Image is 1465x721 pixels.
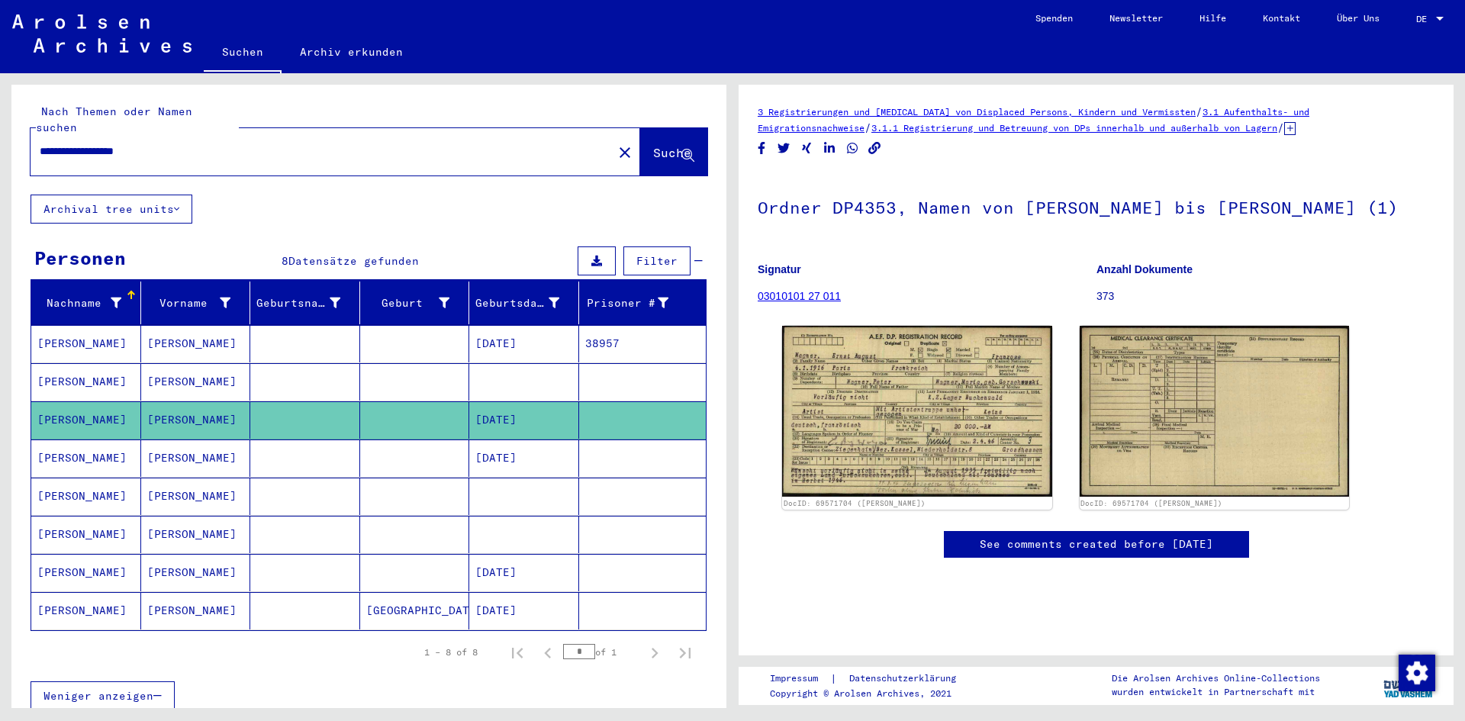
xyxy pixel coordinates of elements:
[469,401,579,439] mat-cell: [DATE]
[1080,326,1350,497] img: 002.jpg
[31,592,141,629] mat-cell: [PERSON_NAME]
[141,592,251,629] mat-cell: [PERSON_NAME]
[623,246,691,275] button: Filter
[31,516,141,553] mat-cell: [PERSON_NAME]
[770,687,974,700] p: Copyright © Arolsen Archives, 2021
[12,14,192,53] img: Arolsen_neg.svg
[653,145,691,160] span: Suche
[141,478,251,515] mat-cell: [PERSON_NAME]
[424,645,478,659] div: 1 – 8 of 8
[31,439,141,477] mat-cell: [PERSON_NAME]
[256,291,359,315] div: Geburtsname
[141,325,251,362] mat-cell: [PERSON_NAME]
[31,195,192,224] button: Archival tree units
[1112,685,1320,699] p: wurden entwickelt in Partnerschaft mit
[1112,671,1320,685] p: Die Arolsen Archives Online-Collections
[469,554,579,591] mat-cell: [DATE]
[770,671,974,687] div: |
[1196,105,1203,118] span: /
[782,326,1052,497] img: 001.jpg
[1096,263,1193,275] b: Anzahl Dokumente
[31,363,141,401] mat-cell: [PERSON_NAME]
[366,291,469,315] div: Geburt‏
[1096,288,1434,304] p: 373
[43,689,153,703] span: Weniger anzeigen
[282,254,288,268] span: 8
[579,282,707,324] mat-header-cell: Prisoner #
[31,681,175,710] button: Weniger anzeigen
[141,516,251,553] mat-cell: [PERSON_NAME]
[36,105,192,134] mat-label: Nach Themen oder Namen suchen
[980,536,1213,552] a: See comments created before [DATE]
[865,121,871,134] span: /
[799,139,815,158] button: Share on Xing
[758,172,1434,240] h1: Ordner DP4353, Namen von [PERSON_NAME] bis [PERSON_NAME] (1)
[141,401,251,439] mat-cell: [PERSON_NAME]
[31,478,141,515] mat-cell: [PERSON_NAME]
[754,139,770,158] button: Share on Facebook
[1398,654,1434,690] div: Zustimmung ändern
[758,263,801,275] b: Signatur
[758,290,841,302] a: 03010101 27 011
[147,291,250,315] div: Vorname
[31,401,141,439] mat-cell: [PERSON_NAME]
[37,295,121,311] div: Nachname
[784,499,926,507] a: DocID: 69571704 ([PERSON_NAME])
[776,139,792,158] button: Share on Twitter
[141,554,251,591] mat-cell: [PERSON_NAME]
[31,554,141,591] mat-cell: [PERSON_NAME]
[1080,499,1222,507] a: DocID: 69571704 ([PERSON_NAME])
[256,295,340,311] div: Geburtsname
[37,291,140,315] div: Nachname
[31,325,141,362] mat-cell: [PERSON_NAME]
[871,122,1277,134] a: 3.1.1 Registrierung und Betreuung von DPs innerhalb und außerhalb von Lagern
[141,363,251,401] mat-cell: [PERSON_NAME]
[837,671,974,687] a: Datenschutzerklärung
[469,325,579,362] mat-cell: [DATE]
[31,282,141,324] mat-header-cell: Nachname
[640,128,707,175] button: Suche
[585,295,669,311] div: Prisoner #
[475,291,578,315] div: Geburtsdatum
[469,439,579,477] mat-cell: [DATE]
[360,592,470,629] mat-cell: [GEOGRAPHIC_DATA]
[34,244,126,272] div: Personen
[563,645,639,659] div: of 1
[639,637,670,668] button: Next page
[670,637,700,668] button: Last page
[141,439,251,477] mat-cell: [PERSON_NAME]
[469,282,579,324] mat-header-cell: Geburtsdatum
[533,637,563,668] button: Previous page
[288,254,419,268] span: Datensätze gefunden
[360,282,470,324] mat-header-cell: Geburt‏
[867,139,883,158] button: Copy link
[282,34,421,70] a: Archiv erkunden
[475,295,559,311] div: Geburtsdatum
[1277,121,1284,134] span: /
[585,291,688,315] div: Prisoner #
[758,106,1196,117] a: 3 Registrierungen und [MEDICAL_DATA] von Displaced Persons, Kindern und Vermissten
[204,34,282,73] a: Suchen
[366,295,450,311] div: Geburt‏
[147,295,231,311] div: Vorname
[845,139,861,158] button: Share on WhatsApp
[469,592,579,629] mat-cell: [DATE]
[1380,666,1438,704] img: yv_logo.png
[1416,14,1433,24] span: DE
[636,254,678,268] span: Filter
[616,143,634,162] mat-icon: close
[502,637,533,668] button: First page
[770,671,830,687] a: Impressum
[250,282,360,324] mat-header-cell: Geburtsname
[141,282,251,324] mat-header-cell: Vorname
[610,137,640,167] button: Clear
[822,139,838,158] button: Share on LinkedIn
[579,325,707,362] mat-cell: 38957
[1399,655,1435,691] img: Zustimmung ändern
